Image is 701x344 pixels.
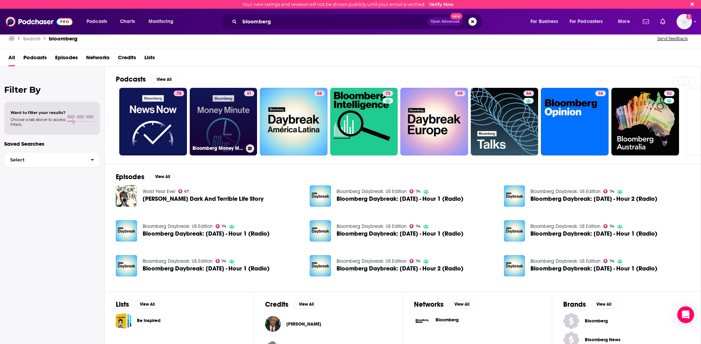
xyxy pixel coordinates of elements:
[221,260,226,263] span: 74
[23,52,47,66] a: Podcasts
[116,75,176,84] a: PodcastsView All
[143,258,213,264] a: Bloomberg Daybreak: US Edition
[436,317,459,323] span: Bloomberg
[116,255,137,276] a: Bloomberg Daybreak: December 7, 2022 - Hour 1 (Radio)
[610,190,615,193] span: 74
[8,52,15,66] a: All
[530,196,657,202] a: Bloomberg Daybreak: June 13, 2022 - Hour 2 (Radio)
[150,173,175,181] button: View All
[23,35,40,42] h3: Search
[530,196,657,202] span: Bloomberg Daybreak: [DATE] - Hour 2 (Radio)
[677,14,692,29] span: Logged in as charlottestone
[310,185,331,207] img: Bloomberg Daybreak: December 20, 2022 - Hour 1 (Radio)
[400,88,468,155] a: 69
[176,90,181,97] span: 78
[337,231,463,237] a: Bloomberg Daybreak: August 25, 2022 - Hour 1 (Radio)
[193,145,243,151] h3: Bloomberg Money Minute
[570,17,603,26] span: For Podcasters
[143,266,270,272] a: Bloomberg Daybreak: December 7, 2022 - Hour 1 (Radio)
[151,75,176,84] button: View All
[143,231,270,237] a: Bloomberg Daybreak: January 26, 2022 - Hour 1 (Radio)
[221,225,226,228] span: 74
[431,20,460,23] span: Open Advanced
[116,185,137,207] img: Michael Bloomberg's Dark And Terrible Life Story
[504,220,525,242] a: Bloomberg Daybreak: July 20, 2022 - Hour 1 (Radio)
[10,117,66,127] span: Choose a tab above to access filters.
[265,313,392,335] button: Michael BloombergMichael Bloomberg
[677,306,694,323] div: Open Intercom Messenger
[449,300,474,308] button: View All
[563,300,586,309] h2: Brands
[337,266,463,272] span: Bloomberg Daybreak: [DATE] - Hour 2 (Radio)
[116,220,137,242] img: Bloomberg Daybreak: January 26, 2022 - Hour 1 (Radio)
[618,17,630,26] span: More
[526,90,531,97] span: 64
[585,337,626,343] span: Bloomberg News
[530,231,657,237] span: Bloomberg Daybreak: [DATE] - Hour 1 (Radio)
[530,266,657,272] span: Bloomberg Daybreak: [DATE] - Hour 1 (Radio)
[337,196,463,202] a: Bloomberg Daybreak: December 20, 2022 - Hour 1 (Radio)
[247,90,251,97] span: 61
[174,91,184,96] a: 78
[416,225,421,228] span: 74
[115,16,139,27] a: Charts
[116,173,175,181] a: EpisodesView All
[611,88,679,155] a: 52
[116,75,146,84] h2: Podcasts
[664,91,674,96] a: 52
[265,316,281,332] a: Michael Bloomberg
[244,91,254,96] a: 61
[409,224,421,228] a: 74
[314,91,325,96] a: 66
[383,91,393,96] a: 73
[595,91,606,96] a: 56
[286,321,321,327] a: Michael Bloomberg
[135,300,160,308] button: View All
[118,52,136,66] a: Credits
[116,313,131,329] a: Be Inspired
[116,300,129,309] h2: Lists
[116,173,144,181] h2: Episodes
[504,185,525,207] a: Bloomberg Daybreak: June 13, 2022 - Hour 2 (Radio)
[120,17,135,26] span: Charts
[563,313,690,329] a: Bloomberg
[4,140,100,147] p: Saved Searches
[143,223,213,229] a: Bloomberg Daybreak: US Edition
[265,300,288,309] h2: Credits
[530,258,601,264] a: Bloomberg Daybreak: US Edition
[4,152,100,168] button: Select
[414,313,541,329] a: Bloomberg logoBloomberg
[677,14,692,29] img: User Profile
[242,2,454,7] div: Your new ratings and reviews will not be shown publicly until your email is verified.
[530,189,601,194] a: Bloomberg Daybreak: US Edition
[409,189,421,193] a: 74
[144,16,182,27] button: open menu
[416,190,421,193] span: 74
[55,52,78,66] a: Episodes
[310,255,331,276] a: Bloomberg Daybreak: December 6, 2022 - Hour 2 (Radio)
[86,52,110,66] a: Networks
[667,90,672,97] span: 52
[143,196,264,202] a: Michael Bloomberg's Dark And Terrible Life Story
[82,16,116,27] button: open menu
[530,17,558,26] span: For Business
[337,196,463,202] span: Bloomberg Daybreak: [DATE] - Hour 1 (Radio)
[337,189,407,194] a: Bloomberg Daybreak: US Edition
[416,260,421,263] span: 74
[504,255,525,276] a: Bloomberg Daybreak: April 26, 2022 - Hour 1 (Radio)
[143,189,175,194] a: Worst Year Ever
[526,16,567,27] button: open menu
[310,220,331,242] img: Bloomberg Daybreak: August 25, 2022 - Hour 1 (Radio)
[337,223,407,229] a: Bloomberg Daybreak: US Edition
[585,318,626,324] span: Bloomberg
[227,14,489,30] div: Search podcasts, credits, & more...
